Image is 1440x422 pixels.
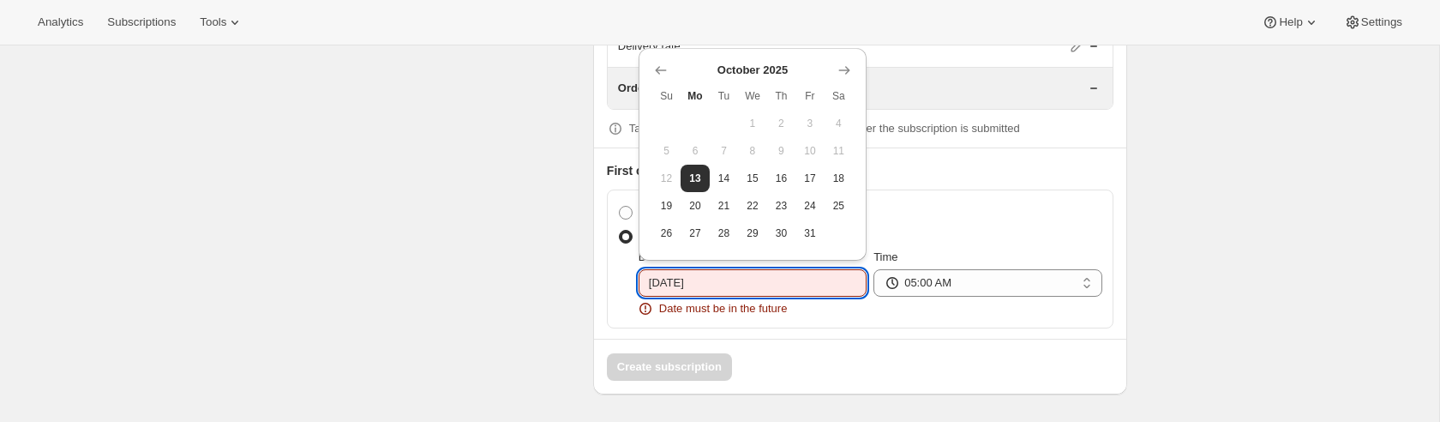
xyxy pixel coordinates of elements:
[607,162,1113,179] p: First order schedule
[1361,15,1402,29] span: Settings
[681,82,709,110] th: Monday
[681,192,709,220] button: Monday October 20 2025
[710,192,738,220] button: Tuesday October 21 2025
[738,192,766,220] button: Wednesday October 22 2025
[767,82,795,110] th: Thursday
[738,137,766,165] button: Wednesday October 8 2025
[831,117,847,130] span: 4
[97,10,186,34] button: Subscriptions
[710,137,738,165] button: Tuesday October 7 2025
[652,192,681,220] button: Sunday October 19 2025
[795,137,824,165] button: Friday October 10 2025
[802,117,817,130] span: 3
[659,144,674,158] span: 5
[649,58,673,82] button: Show previous month, September 2025
[652,137,681,165] button: Sunday October 5 2025
[774,117,789,130] span: 2
[1279,15,1302,29] span: Help
[717,172,731,185] span: 14
[717,144,731,158] span: 7
[745,89,759,103] span: We
[802,172,817,185] span: 17
[1251,10,1329,34] button: Help
[681,220,709,247] button: Monday October 27 2025
[681,165,709,192] button: Today Monday October 13 2025
[745,144,759,158] span: 8
[802,89,817,103] span: Fr
[767,220,795,247] button: Thursday October 30 2025
[639,269,867,297] input: MM-DD-YYYY
[795,165,824,192] button: Friday October 17 2025
[687,144,702,158] span: 6
[832,58,856,82] button: Show next month, November 2025
[618,38,681,55] p: Delivery rate
[38,15,83,29] span: Analytics
[710,220,738,247] button: Tuesday October 28 2025
[825,110,854,137] button: Saturday October 4 2025
[738,220,766,247] button: Wednesday October 29 2025
[825,137,854,165] button: Saturday October 11 2025
[795,82,824,110] th: Friday
[745,199,759,213] span: 22
[659,172,674,185] span: 12
[687,89,702,103] span: Mo
[681,137,709,165] button: Monday October 6 2025
[629,120,1020,137] p: Taxes, if applicable are calculated by Shopify after the subscription is submitted
[659,226,674,240] span: 26
[717,199,731,213] span: 21
[710,82,738,110] th: Tuesday
[831,172,847,185] span: 18
[687,226,702,240] span: 27
[873,250,897,263] span: Time
[831,199,847,213] span: 25
[767,137,795,165] button: Thursday October 9 2025
[767,165,795,192] button: Thursday October 16 2025
[825,82,854,110] th: Saturday
[1334,10,1413,34] button: Settings
[659,89,674,103] span: Su
[831,144,847,158] span: 11
[774,172,789,185] span: 16
[738,82,766,110] th: Wednesday
[774,144,789,158] span: 9
[618,80,675,97] p: Order total
[767,192,795,220] button: Thursday October 23 2025
[710,165,738,192] button: Tuesday October 14 2025
[652,165,681,192] button: Sunday October 12 2025
[825,165,854,192] button: Saturday October 18 2025
[717,89,731,103] span: Tu
[767,110,795,137] button: Thursday October 2 2025
[189,10,254,34] button: Tools
[200,15,226,29] span: Tools
[745,172,759,185] span: 15
[795,192,824,220] button: Friday October 24 2025
[652,220,681,247] button: Sunday October 26 2025
[795,220,824,247] button: Friday October 31 2025
[795,110,824,137] button: Friday October 3 2025
[745,226,759,240] span: 29
[659,199,674,213] span: 19
[745,117,759,130] span: 1
[831,89,847,103] span: Sa
[652,82,681,110] th: Sunday
[774,89,789,103] span: Th
[717,226,731,240] span: 28
[107,15,176,29] span: Subscriptions
[738,110,766,137] button: Wednesday October 1 2025
[687,172,702,185] span: 13
[774,199,789,213] span: 23
[802,144,817,158] span: 10
[774,226,789,240] span: 30
[802,199,817,213] span: 24
[825,192,854,220] button: Saturday October 25 2025
[659,300,788,317] span: Date must be in the future
[738,165,766,192] button: Wednesday October 15 2025
[802,226,817,240] span: 31
[27,10,93,34] button: Analytics
[687,199,702,213] span: 20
